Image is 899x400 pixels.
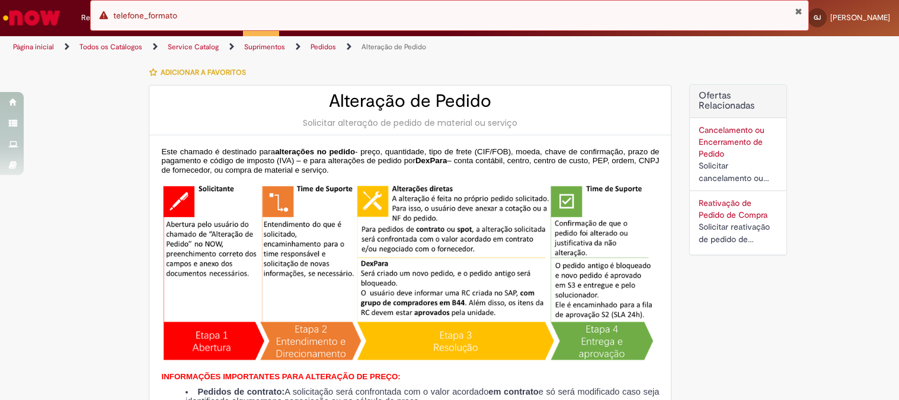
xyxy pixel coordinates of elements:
a: Todos os Catálogos [79,42,142,52]
a: Suprimentos [244,42,285,52]
span: INFORMAÇÕES IMPORTANTES PARA ALTERAÇÃO DE PREÇO: [161,372,400,381]
div: Solicitar alteração de pedido de material ou serviço [161,117,659,129]
div: Ofertas Relacionadas [689,84,787,255]
div: Solicitar reativação de pedido de compra cancelado ou bloqueado. [699,221,778,246]
span: – conta contábil, centro, centro de custo, PEP, ordem, CNPJ de fornecedor, ou compra de material ... [161,156,659,174]
span: DexPara [415,156,447,165]
a: Cancelamento ou Encerramento de Pedido [699,125,764,159]
span: Este chamado é destinado para [161,147,275,156]
h2: Alteração de Pedido [161,91,659,111]
div: Solicitar cancelamento ou encerramento de Pedido. [699,160,778,185]
span: Adicionar a Favoritos [161,68,246,77]
a: Reativação de Pedido de Compra [699,198,767,220]
a: Pedidos [311,42,336,52]
button: Adicionar a Favoritos [149,60,252,85]
span: alterações no pedido [275,147,355,156]
span: telefone_formato [113,10,177,21]
strong: Pedidos de contrato: [197,387,284,396]
span: [PERSON_NAME] [830,12,890,23]
span: GJ [814,14,821,21]
a: Service Catalog [168,42,219,52]
span: - preço, quantidade, tipo de frete (CIF/FOB), moeda, chave de confirmação, prazo de pagamento e c... [161,147,659,166]
strong: em contrato [488,387,538,396]
img: ServiceNow [1,6,62,30]
h2: Ofertas Relacionadas [699,91,778,112]
a: Página inicial [13,42,54,52]
ul: Trilhas de página [9,36,590,58]
span: Requisições [81,12,123,24]
button: Fechar Notificação [795,7,802,16]
a: Alteração de Pedido [361,42,426,52]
